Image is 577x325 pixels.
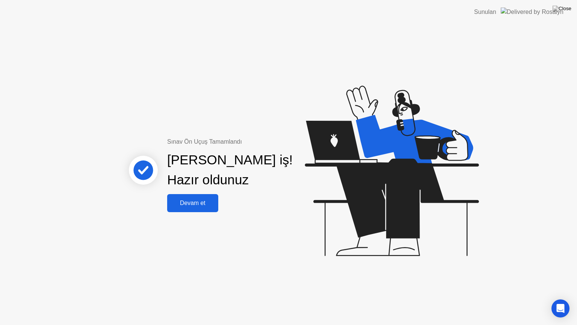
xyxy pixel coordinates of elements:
button: Devam et [167,194,218,212]
div: [PERSON_NAME] iş! Hazır oldunuz [167,150,293,190]
div: Devam et [169,200,216,207]
div: Open Intercom Messenger [551,299,569,317]
div: Sunulan [474,8,496,17]
div: Sınav Ön Uçuş Tamamlandı [167,137,322,146]
img: Delivered by Rosalyn [501,8,563,16]
img: Close [553,6,571,12]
